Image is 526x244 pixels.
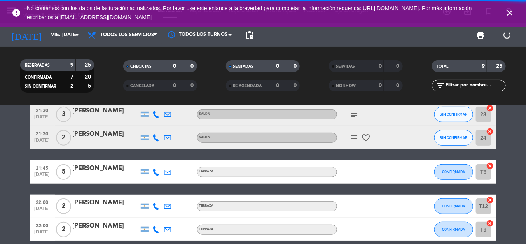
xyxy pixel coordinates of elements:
i: power_settings_new [502,30,512,40]
span: 21:30 [33,105,52,114]
strong: 0 [276,83,279,88]
span: TOTAL [437,65,449,68]
strong: 0 [379,83,382,88]
span: [DATE] [33,206,52,215]
span: NO SHOW [336,84,356,88]
div: [PERSON_NAME] [73,198,139,208]
span: 2 [56,198,71,214]
strong: 0 [173,63,176,69]
span: CONFIRMADA [442,227,465,232]
span: [DATE] [33,114,52,123]
span: [DATE] [33,172,52,181]
strong: 25 [85,62,93,68]
strong: 20 [85,74,93,80]
span: SENTADAS [233,65,253,68]
div: [PERSON_NAME] [73,129,139,139]
span: RE AGENDADA [233,84,262,88]
span: 21:45 [33,163,52,172]
strong: 2 [70,83,73,89]
span: RESERVADAS [25,63,50,67]
strong: 5 [88,83,93,89]
span: 2 [56,130,71,146]
span: CHECK INS [130,65,152,68]
span: No contamos con los datos de facturación actualizados. Por favor use este enlance a la brevedad p... [27,5,472,20]
div: [PERSON_NAME] [73,221,139,231]
strong: 0 [173,83,176,88]
span: TERRAZA [199,170,214,173]
i: cancel [486,219,494,227]
strong: 0 [190,83,195,88]
span: Todos los servicios [100,32,154,38]
span: 5 [56,164,71,180]
i: cancel [486,196,494,204]
i: subject [350,133,359,142]
strong: 7 [70,74,73,80]
span: CONFIRMADA [442,170,465,174]
span: SIN CONFIRMAR [25,84,56,88]
span: 21:30 [33,129,52,138]
button: CONFIRMADA [434,164,473,180]
i: cancel [486,128,494,135]
span: TERRAZA [199,228,214,231]
span: 2 [56,222,71,237]
strong: 0 [294,63,298,69]
button: SIN CONFIRMAR [434,107,473,122]
span: CONFIRMADA [442,204,465,208]
strong: 0 [379,63,382,69]
i: favorite_border [362,133,371,142]
i: arrow_drop_down [72,30,82,40]
span: CANCELADA [130,84,154,88]
i: error [12,8,21,18]
div: LOG OUT [494,23,520,47]
i: close [505,8,514,18]
strong: 25 [496,63,504,69]
button: CONFIRMADA [434,222,473,237]
button: SIN CONFIRMAR [434,130,473,146]
span: SIN CONFIRMAR [440,135,467,140]
i: subject [350,110,359,119]
span: [DATE] [33,138,52,147]
span: 22:00 [33,221,52,230]
span: [DATE] [33,230,52,239]
i: [DATE] [6,26,47,44]
span: SERVIDAS [336,65,355,68]
strong: 9 [482,63,485,69]
span: 22:00 [33,197,52,206]
div: [PERSON_NAME] [73,106,139,116]
button: CONFIRMADA [434,198,473,214]
i: cancel [486,104,494,112]
strong: 0 [294,83,298,88]
input: Filtrar por nombre... [445,81,505,90]
strong: 0 [190,63,195,69]
i: filter_list [436,81,445,90]
span: pending_actions [245,30,254,40]
span: TERRAZA [199,204,214,207]
strong: 9 [70,62,73,68]
span: SIN CONFIRMAR [440,112,467,116]
i: cancel [486,162,494,170]
strong: 0 [397,83,401,88]
a: [URL][DOMAIN_NAME] [362,5,419,11]
div: [PERSON_NAME] [73,163,139,174]
span: 3 [56,107,71,122]
span: CONFIRMADA [25,75,52,79]
span: SALON [199,136,211,139]
span: SALON [199,112,211,116]
strong: 0 [276,63,279,69]
strong: 0 [397,63,401,69]
a: . Por más información escríbanos a [EMAIL_ADDRESS][DOMAIN_NAME] [27,5,472,20]
span: print [476,30,486,40]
